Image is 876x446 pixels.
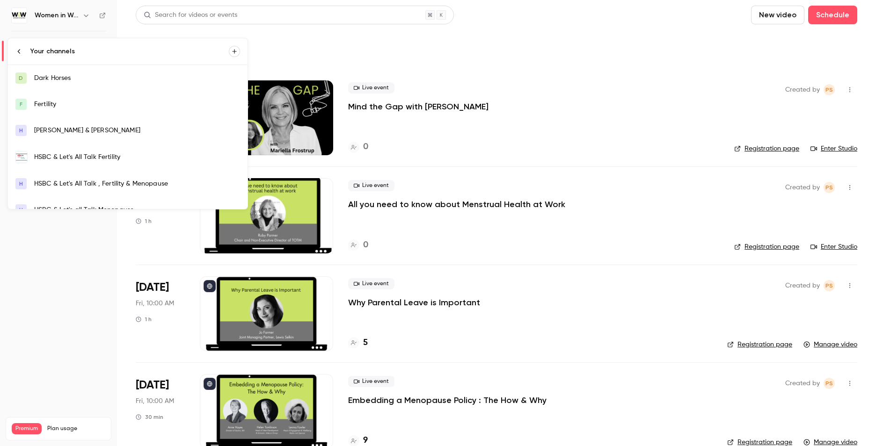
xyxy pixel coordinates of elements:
[34,179,240,188] div: HSBC & Let's All Talk , Fertility & Menopause
[34,152,240,162] div: HSBC & Let's All Talk Fertility
[34,126,240,135] div: [PERSON_NAME] & [PERSON_NAME]
[34,100,240,109] div: Fertility
[30,47,229,56] div: Your channels
[19,74,23,82] span: D
[34,205,240,215] div: HSBC & Let's all Talk Menopause
[20,100,22,108] span: F
[16,151,27,163] img: HSBC & Let's All Talk Fertility
[19,180,23,188] span: H
[19,206,23,214] span: H
[19,126,23,135] span: H
[34,73,240,83] div: Dark Horses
